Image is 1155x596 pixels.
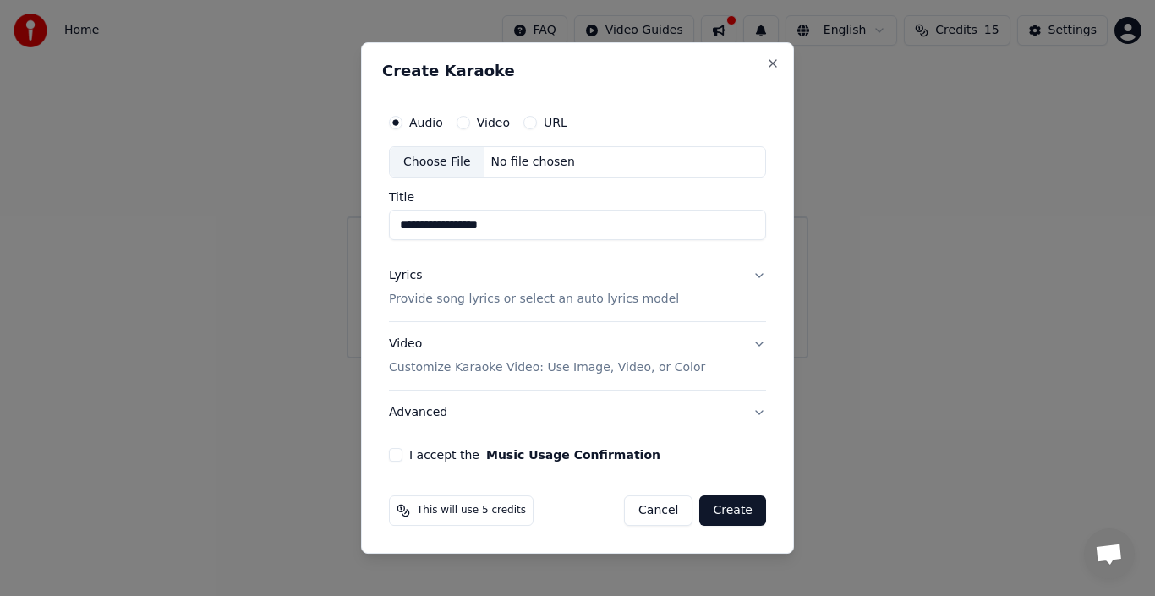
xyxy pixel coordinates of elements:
[389,292,679,309] p: Provide song lyrics or select an auto lyrics model
[484,154,582,171] div: No file chosen
[409,449,660,461] label: I accept the
[389,323,766,391] button: VideoCustomize Karaoke Video: Use Image, Video, or Color
[389,192,766,204] label: Title
[624,495,692,526] button: Cancel
[390,147,484,178] div: Choose File
[417,504,526,517] span: This will use 5 credits
[389,359,705,376] p: Customize Karaoke Video: Use Image, Video, or Color
[382,63,773,79] h2: Create Karaoke
[544,117,567,128] label: URL
[389,254,766,322] button: LyricsProvide song lyrics or select an auto lyrics model
[389,336,705,377] div: Video
[477,117,510,128] label: Video
[409,117,443,128] label: Audio
[389,268,422,285] div: Lyrics
[389,391,766,435] button: Advanced
[699,495,766,526] button: Create
[486,449,660,461] button: I accept the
